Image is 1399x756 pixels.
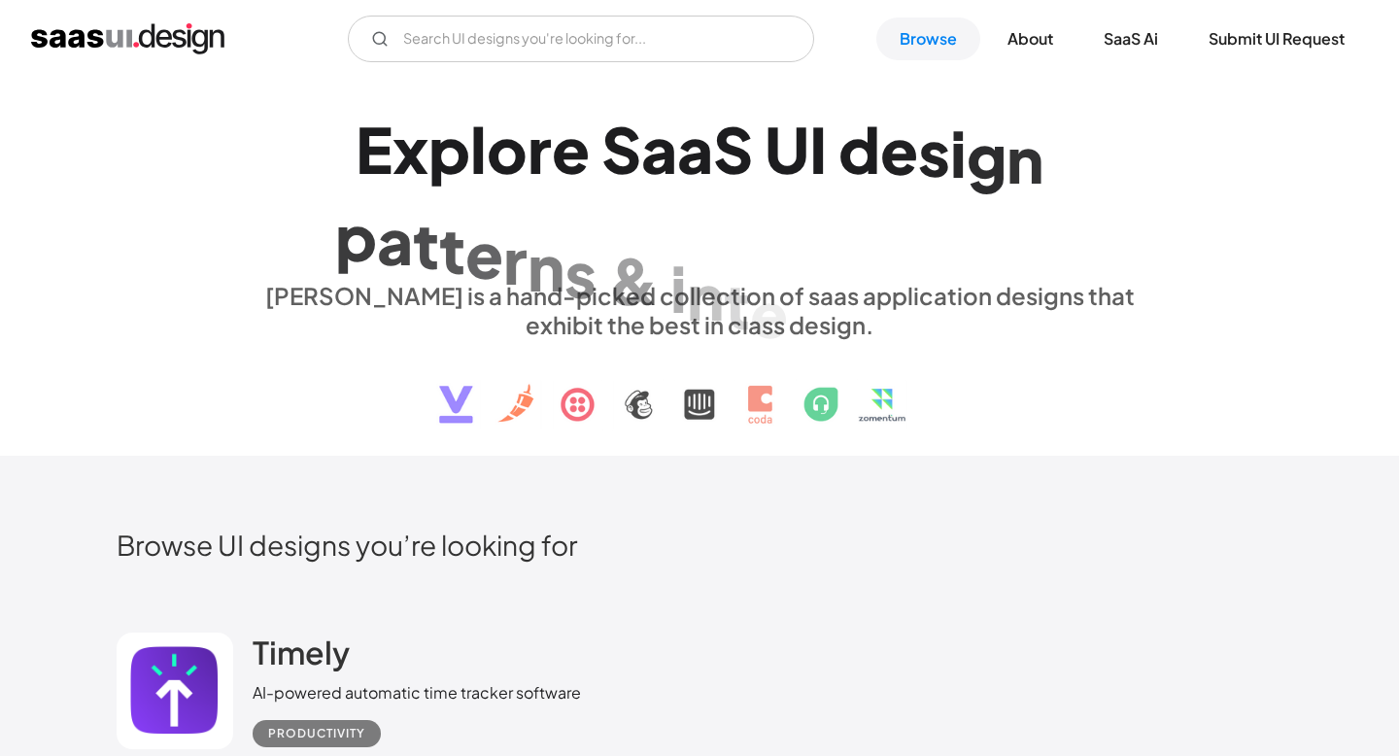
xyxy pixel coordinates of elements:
[1080,17,1181,60] a: SaaS Ai
[253,112,1146,261] h1: Explore SaaS UI design patterns & interactions.
[564,236,597,311] div: s
[528,229,564,304] div: n
[677,112,713,187] div: a
[470,112,487,187] div: l
[428,112,470,187] div: p
[335,199,377,274] div: p
[487,112,528,187] div: o
[253,281,1146,339] div: [PERSON_NAME] is a hand-picked collection of saas application designs that exhibit the best in cl...
[1007,121,1043,196] div: n
[608,243,659,318] div: &
[713,112,753,187] div: S
[253,633,350,681] a: Timely
[356,112,392,187] div: E
[687,258,724,333] div: n
[465,218,503,292] div: e
[809,112,827,187] div: I
[552,112,590,187] div: e
[253,633,350,671] h2: Timely
[528,112,552,187] div: r
[984,17,1076,60] a: About
[641,112,677,187] div: a
[405,339,994,440] img: text, icon, saas logo
[750,276,788,351] div: e
[503,223,528,297] div: r
[439,212,465,287] div: t
[268,722,365,745] div: Productivity
[918,115,950,189] div: s
[1185,17,1368,60] a: Submit UI Request
[967,119,1007,193] div: g
[670,251,687,326] div: i
[253,681,581,704] div: AI-powered automatic time tracker software
[348,16,814,62] input: Search UI designs you're looking for...
[392,112,428,187] div: x
[838,113,880,188] div: d
[31,23,224,54] a: home
[601,112,641,187] div: S
[880,113,918,188] div: e
[876,17,980,60] a: Browse
[724,267,750,342] div: t
[348,16,814,62] form: Email Form
[765,112,809,187] div: U
[117,528,1282,562] h2: Browse UI designs you’re looking for
[950,117,967,191] div: i
[413,207,439,282] div: t
[377,203,413,278] div: a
